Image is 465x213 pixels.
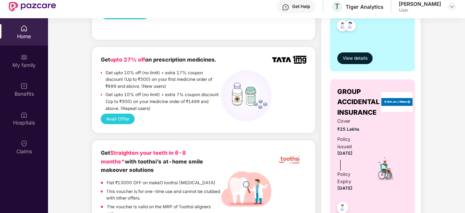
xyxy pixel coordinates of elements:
[106,188,221,202] p: This voucher is for one-time use and cannot be clubbed with other offers.
[101,114,135,124] button: Avail Offer
[399,0,441,7] div: [PERSON_NAME]
[101,56,216,63] b: Get on prescription medicines.
[292,4,310,9] div: Get Help
[221,70,272,121] img: medicines%20(1).png
[106,91,221,112] p: Get upto 10% off (no limit) + extra 7% coupon discount (Up to ₹300) on your medicine order of ₹14...
[20,25,28,32] img: svg+xml;base64,PHN2ZyBpZD0iSG9tZSIgeG1sbnM9Imh0dHA6Ly93d3cudzMub3JnLzIwMDAvc3ZnIiB3aWR0aD0iMjAiIG...
[20,111,28,118] img: svg+xml;base64,PHN2ZyBpZD0iSG9zcGl0YWxzIiB4bWxucz0iaHR0cDovL3d3dy53My5vcmcvMjAwMC9zdmciIHdpZHRoPS...
[373,156,398,181] img: icon
[20,82,28,90] img: svg+xml;base64,PHN2ZyBpZD0iQmVuZWZpdHMiIHhtbG5zPSJodHRwOi8vd3d3LnczLm9yZy8yMDAwL3N2ZyIgd2lkdGg9Ij...
[282,4,289,11] img: svg+xml;base64,PHN2ZyBpZD0iSGVscC0zMngzMiIgeG1sbnM9Imh0dHA6Ly93d3cudzMub3JnLzIwMDAvc3ZnIiB3aWR0aD...
[335,2,339,11] span: T
[101,150,186,165] span: Straighten your teeth in 6-8 months*
[449,4,455,9] img: svg+xml;base64,PHN2ZyBpZD0iRHJvcGRvd24tMzJ4MzIiIHhtbG5zPSJodHRwOi8vd3d3LnczLm9yZy8yMDAwL3N2ZyIgd2...
[107,180,215,186] p: Flat ₹13000 OFF on makeO toothsi [MEDICAL_DATA]
[381,92,413,112] img: insurerLogo
[399,7,441,13] div: User
[337,171,364,185] div: Policy Expiry
[106,70,221,90] p: Get upto 10% off (no limit) + extra 17% coupon discount (Up to ₹300) on your first medicine order...
[346,3,383,10] div: Tiger Analytics
[343,55,367,62] span: View details
[272,56,306,63] img: TATA_1mg_Logo.png
[9,2,56,11] img: New Pazcare Logo
[334,18,351,36] img: svg+xml;base64,PHN2ZyB4bWxucz0iaHR0cDovL3d3dy53My5vcmcvMjAwMC9zdmciIHdpZHRoPSI0OC45NDMiIGhlaWdodD...
[337,52,373,64] button: View details
[101,150,203,173] b: Get with toothsi’s at-home smile makeover solutions
[337,126,364,133] span: ₹25 Lakhs
[272,149,306,171] img: tootshi.png
[341,18,359,36] img: svg+xml;base64,PHN2ZyB4bWxucz0iaHR0cDovL3d3dy53My5vcmcvMjAwMC9zdmciIHdpZHRoPSI0OC45NDMiIGhlaWdodD...
[337,136,364,150] div: Policy issued
[337,186,353,191] span: [DATE]
[110,56,145,63] span: upto 27% off
[337,118,364,125] span: Cover
[20,140,28,147] img: svg+xml;base64,PHN2ZyBpZD0iQ2xhaW0iIHhtbG5zPSJodHRwOi8vd3d3LnczLm9yZy8yMDAwL3N2ZyIgd2lkdGg9IjIwIi...
[20,54,28,61] img: svg+xml;base64,PHN2ZyB3aWR0aD0iMjAiIGhlaWdodD0iMjAiIHZpZXdCb3g9IjAgMCAyMCAyMCIgZmlsbD0ibm9uZSIgeG...
[337,87,379,118] span: GROUP ACCIDENTAL INSURANCE
[337,151,353,156] span: [DATE]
